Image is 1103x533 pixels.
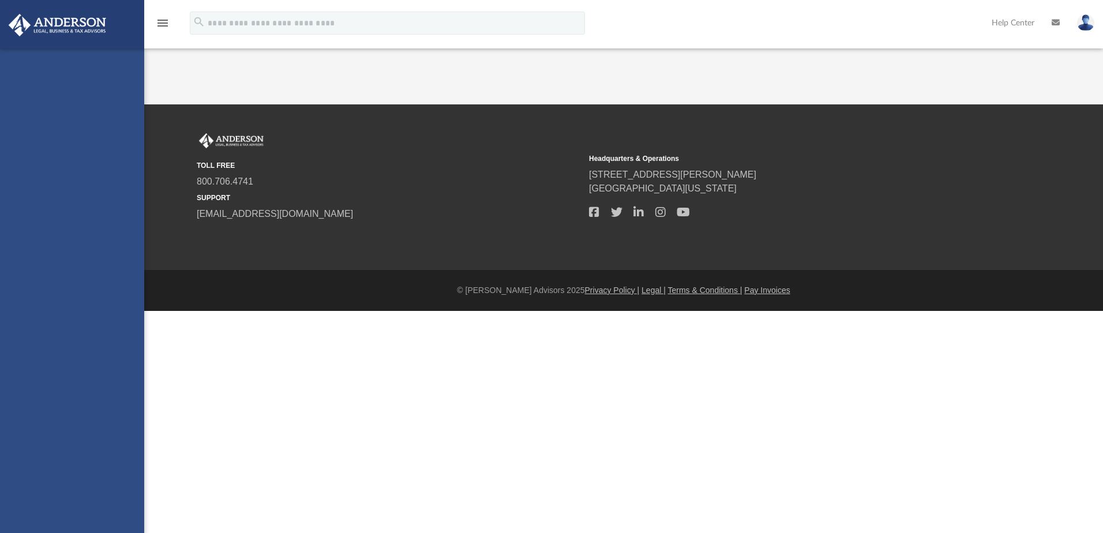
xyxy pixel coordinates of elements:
a: Terms & Conditions | [668,286,742,295]
img: User Pic [1077,14,1094,31]
img: Anderson Advisors Platinum Portal [5,14,110,36]
small: SUPPORT [197,193,581,203]
a: Legal | [641,286,666,295]
a: 800.706.4741 [197,177,253,186]
a: Pay Invoices [744,286,790,295]
i: menu [156,16,170,30]
a: Privacy Policy | [585,286,640,295]
i: search [193,16,205,28]
div: © [PERSON_NAME] Advisors 2025 [144,284,1103,296]
img: Anderson Advisors Platinum Portal [197,133,266,148]
a: [EMAIL_ADDRESS][DOMAIN_NAME] [197,209,353,219]
a: [GEOGRAPHIC_DATA][US_STATE] [589,183,737,193]
small: TOLL FREE [197,160,581,171]
a: menu [156,22,170,30]
a: [STREET_ADDRESS][PERSON_NAME] [589,170,756,179]
small: Headquarters & Operations [589,153,973,164]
